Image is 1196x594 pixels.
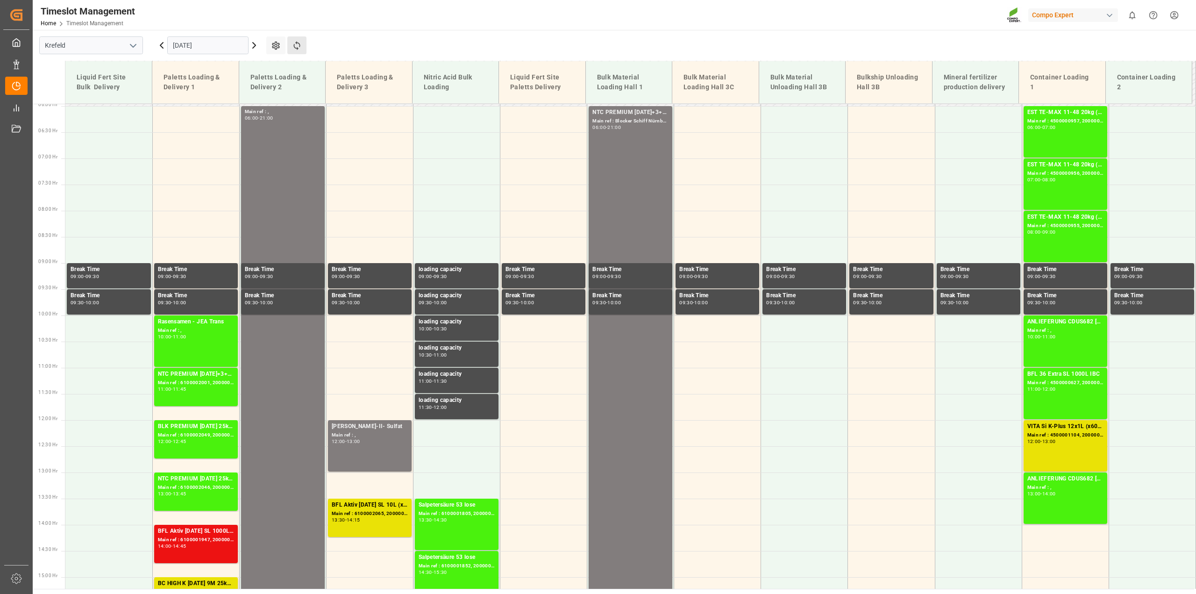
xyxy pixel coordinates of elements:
div: 11:00 [1027,387,1041,391]
div: 10:00 [173,301,186,305]
div: Nitric Acid Bulk Loading [420,69,491,96]
div: 12:00 [332,439,345,444]
div: 06:00 [1027,125,1041,129]
div: Container Loading 2 [1113,69,1185,96]
div: - [258,274,259,279]
div: - [780,274,781,279]
div: Liquid Fert Site Bulk Delivery [73,69,144,96]
div: Break Time [505,291,582,301]
div: - [432,518,434,522]
div: Break Time [940,265,1017,274]
div: 13:30 [332,518,345,522]
div: 10:00 [694,301,708,305]
div: Break Time [766,291,842,301]
div: 10:00 [434,301,447,305]
span: 10:00 Hr [38,311,57,316]
div: BFL Aktiv [DATE] SL 10L (x60) DEBFL Aktiv [DATE] SL 1000L IBC MTO [332,501,408,510]
div: 13:30 [419,518,432,522]
div: 10:00 [85,301,99,305]
div: 14:15 [347,518,360,522]
div: 10:00 [955,301,969,305]
div: 09:30 [1129,274,1143,279]
div: 09:00 [679,274,693,279]
div: 06:00 [245,116,258,120]
div: Bulk Material Unloading Hall 3B [767,69,838,96]
span: 08:00 Hr [38,207,57,212]
span: 09:30 Hr [38,285,57,290]
img: Screenshot%202023-09-29%20at%2010.02.21.png_1712312052.png [1007,7,1022,23]
span: 07:30 Hr [38,180,57,186]
div: 09:00 [853,274,867,279]
div: 11:00 [434,353,447,357]
div: - [171,301,172,305]
div: Main ref : , [245,108,321,116]
div: 09:30 [679,301,693,305]
div: [PERSON_NAME]-II- Sulfat [332,422,408,431]
div: Main ref : , [1027,484,1103,492]
div: - [171,335,172,339]
div: 12:45 [173,439,186,444]
div: - [954,301,955,305]
div: - [432,353,434,357]
div: Main ref : 4500000955, 2000000378 [1027,222,1103,230]
div: 09:30 [158,301,171,305]
div: Main ref : 6100002001, 2000000596 [158,379,234,387]
div: 10:00 [520,301,534,305]
div: 11:30 [419,405,432,409]
span: 08:30 Hr [38,233,57,238]
div: - [171,544,172,548]
div: 13:00 [1027,492,1041,496]
div: Main ref : Blocker Schiff Nürnberg, 2000001109 [592,117,669,125]
div: 09:30 [505,301,519,305]
div: 09:00 [1042,230,1056,234]
div: 06:00 [592,125,606,129]
div: 10:30 [419,353,432,357]
div: - [606,274,607,279]
div: 10:00 [1042,301,1056,305]
div: 09:30 [607,274,621,279]
div: - [693,301,694,305]
span: 14:30 Hr [38,547,57,552]
div: 13:45 [173,492,186,496]
div: 10:00 [869,301,882,305]
div: - [519,274,520,279]
span: 13:00 Hr [38,468,57,473]
div: 12:00 [1042,387,1056,391]
span: 14:00 Hr [38,521,57,526]
div: - [1040,178,1042,182]
div: - [432,405,434,409]
span: 06:30 Hr [38,128,57,133]
span: 07:00 Hr [38,154,57,159]
div: Timeslot Management [41,4,135,18]
div: 11:00 [173,335,186,339]
div: - [171,492,172,496]
div: - [954,274,955,279]
div: - [1040,125,1042,129]
div: 09:30 [434,274,447,279]
div: 10:00 [607,301,621,305]
div: - [345,274,347,279]
div: 09:30 [85,274,99,279]
div: 09:30 [245,301,258,305]
input: DD.MM.YYYY [167,36,249,54]
div: - [258,116,259,120]
div: BFL 36 Extra SL 1000L IBC [1027,370,1103,379]
div: - [345,301,347,305]
div: 15:30 [434,570,447,574]
div: Break Time [679,291,755,301]
div: - [432,301,434,305]
div: 11:00 [1042,335,1056,339]
div: 14:30 [419,570,432,574]
div: Bulkship Unloading Hall 3B [853,69,925,96]
div: - [867,301,868,305]
div: Break Time [505,265,582,274]
div: - [84,301,85,305]
div: - [1040,301,1042,305]
div: 10:00 [1027,335,1041,339]
div: 13:00 [347,439,360,444]
span: 09:00 Hr [38,259,57,264]
div: Main ref : , [158,327,234,335]
span: 11:30 Hr [38,390,57,395]
div: - [1040,492,1042,496]
div: - [519,301,520,305]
